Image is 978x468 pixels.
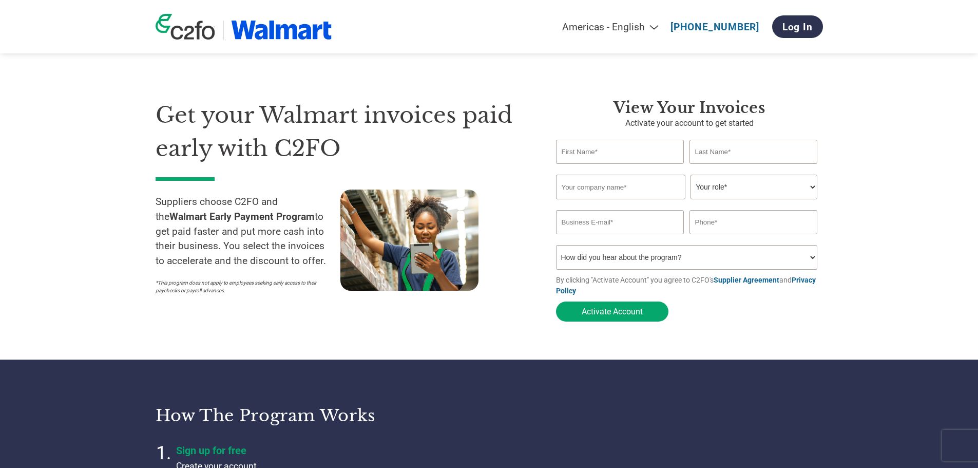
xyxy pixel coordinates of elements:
[156,99,525,165] h1: Get your Walmart invoices paid early with C2FO
[556,276,816,295] a: Privacy Policy
[176,444,433,457] h4: Sign up for free
[156,195,340,269] p: Suppliers choose C2FO and the to get paid faster and put more cash into their business. You selec...
[156,279,330,294] p: *This program does not apply to employees seeking early access to their paychecks or payroll adva...
[714,276,779,284] a: Supplier Agreement
[691,175,817,199] select: Title/Role
[689,140,818,164] input: Last Name*
[556,165,684,171] div: Invalid first name or first name is too long
[689,210,818,234] input: Phone*
[556,99,823,117] h3: View Your Invoices
[556,117,823,129] p: Activate your account to get started
[556,235,684,241] div: Inavlid Email Address
[169,211,315,222] strong: Walmart Early Payment Program
[772,15,823,38] a: Log In
[556,140,684,164] input: First Name*
[156,14,215,40] img: c2fo logo
[689,165,818,171] div: Invalid last name or last name is too long
[556,210,684,234] input: Invalid Email format
[556,302,668,322] button: Activate Account
[156,405,476,426] h3: How the program works
[556,175,685,199] input: Your company name*
[556,275,823,296] p: By clicking "Activate Account" you agree to C2FO's and
[340,190,478,291] img: supply chain worker
[670,21,759,33] a: [PHONE_NUMBER]
[689,235,818,241] div: Inavlid Phone Number
[556,200,818,206] div: Invalid company name or company name is too long
[231,21,332,40] img: Walmart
